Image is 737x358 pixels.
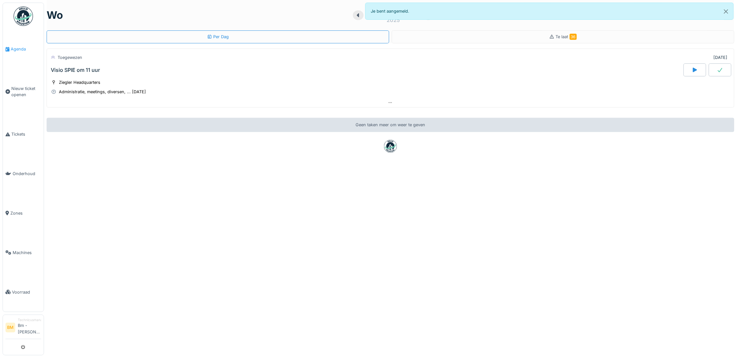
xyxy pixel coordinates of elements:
div: Toegewezen [58,54,82,61]
span: Onderhoud [13,171,41,177]
div: Per Dag [207,34,229,40]
div: [DATE] [714,54,728,61]
a: Nieuw ticket openen [3,69,44,115]
a: BM TechnicusmanagerBm - [PERSON_NAME] [5,318,41,339]
a: Voorraad [3,272,44,312]
div: Geen taken meer om weer te geven [47,118,734,132]
div: Technicusmanager [18,318,41,322]
h1: wo [47,9,63,21]
span: Machines [13,250,41,256]
span: Te laat [556,34,577,39]
span: Zones [10,210,41,216]
span: 36 [570,34,577,40]
li: BM [5,323,15,332]
a: Onderhoud [3,154,44,194]
span: Agenda [11,46,41,52]
div: Visio SPIE om 11 uur [51,67,100,73]
div: Administratie, meetings, diversen, ... [DATE] [59,89,146,95]
li: Bm - [PERSON_NAME] [18,318,41,338]
img: Badge_color-CXgf-gQk.svg [14,6,33,26]
a: Agenda [3,29,44,69]
button: Close [719,3,733,20]
img: badge-BVDL4wpA.svg [384,140,397,153]
a: Machines [3,233,44,272]
a: Zones [3,194,44,233]
a: Tickets [3,115,44,154]
span: Tickets [11,131,41,137]
div: Je bent aangemeld. [365,3,734,20]
div: Ziegler Headquarters [59,79,100,85]
span: Nieuw ticket openen [11,85,41,98]
div: 2025 [387,16,400,24]
span: Voorraad [12,289,41,295]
